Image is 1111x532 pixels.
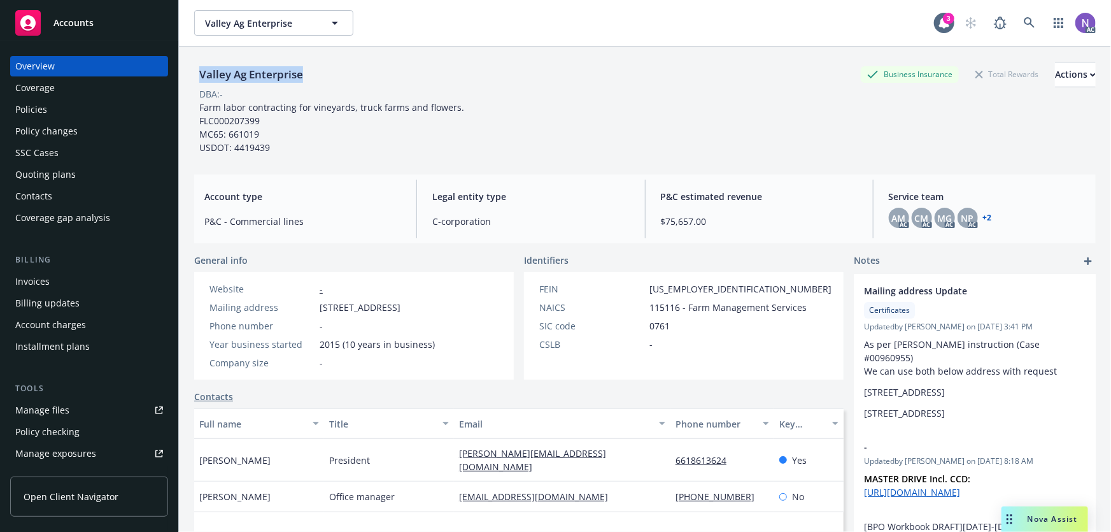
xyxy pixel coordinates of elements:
a: Quoting plans [10,164,168,185]
span: - [320,356,323,370]
button: Key contact [774,408,844,439]
span: P&C estimated revenue [661,190,858,203]
div: Full name [199,417,305,431]
a: 6618613624 [676,454,737,466]
span: [STREET_ADDRESS] [320,301,400,314]
a: Manage certificates [10,465,168,485]
span: President [329,454,370,467]
a: Coverage gap analysis [10,208,168,228]
a: Policy checking [10,422,168,442]
a: Contacts [194,390,233,403]
a: [EMAIL_ADDRESS][DOMAIN_NAME] [459,491,618,503]
a: Coverage [10,78,168,98]
div: Quoting plans [15,164,76,185]
span: - [320,319,323,333]
img: photo [1075,13,1096,33]
a: Installment plans [10,336,168,357]
a: Manage exposures [10,443,168,464]
span: NP [961,212,974,225]
a: add [1080,254,1096,269]
button: Nova Assist [1001,507,1088,532]
span: P&C - Commercial lines [204,215,401,228]
span: MG [937,212,952,225]
span: Account type [204,190,401,203]
div: Year business started [209,338,315,351]
a: Account charges [10,315,168,335]
span: Accounts [53,18,94,28]
p: [STREET_ADDRESS] [864,406,1086,420]
div: Billing updates [15,293,80,313]
div: SIC code [539,319,644,333]
div: Billing [10,254,168,266]
a: SSC Cases [10,143,168,163]
span: No [792,490,804,503]
span: Legal entity type [432,190,629,203]
div: Key contact [779,417,824,431]
div: SSC Cases [15,143,59,163]
div: DBA: - [199,87,223,101]
div: Phone number [209,319,315,333]
div: Account charges [15,315,86,335]
span: Nova Assist [1028,514,1078,524]
a: Switch app [1046,10,1072,36]
span: Valley Ag Enterprise [205,17,315,30]
div: Manage exposures [15,443,96,464]
div: Mailing address [209,301,315,314]
span: 0761 [649,319,670,333]
div: Policies [15,99,47,120]
div: Manage certificates [15,465,99,485]
p: As per [PERSON_NAME] instruction (Case #00960955) We can use both below address with request [864,338,1086,378]
button: Phone number [670,408,774,439]
a: [PERSON_NAME][EMAIL_ADDRESS][DOMAIN_NAME] [459,447,606,473]
span: 2015 (10 years in business) [320,338,435,351]
span: Farm labor contracting for vineyards, truck farms and flowers. FLC000207399 MC65: 661019 USDOT: 4... [199,101,467,154]
div: Business Insurance [861,66,959,82]
div: Coverage [15,78,55,98]
div: Overview [15,56,55,76]
a: [PHONE_NUMBER] [676,491,765,503]
span: Yes [792,454,807,467]
div: Actions [1055,62,1096,87]
div: Coverage gap analysis [15,208,110,228]
div: Company size [209,356,315,370]
span: AM [892,212,906,225]
div: Installment plans [15,336,90,357]
a: Invoices [10,271,168,292]
button: Full name [194,408,324,439]
div: 3 [943,13,954,24]
span: Open Client Navigator [24,490,118,503]
span: Certificates [869,305,910,316]
div: Drag to move [1001,507,1017,532]
span: C-corporation [432,215,629,228]
p: [STREET_ADDRESS] [864,385,1086,399]
span: Identifiers [524,254,569,267]
span: Notes [854,254,880,269]
span: CM [915,212,929,225]
span: [PERSON_NAME] [199,454,271,467]
span: Updated by [PERSON_NAME] on [DATE] 8:18 AM [864,456,1086,467]
a: [URL][DOMAIN_NAME] [864,486,960,498]
div: NAICS [539,301,644,314]
span: General info [194,254,248,267]
span: 115116 - Farm Management Services [649,301,807,314]
div: Manage files [15,400,69,421]
span: Office manager [329,490,395,503]
span: Mailing address Update [864,284,1052,298]
span: Service team [889,190,1086,203]
a: Report a Bug [987,10,1013,36]
div: Invoices [15,271,50,292]
div: Website [209,282,315,296]
span: - [649,338,653,351]
a: - [320,283,323,295]
div: CSLB [539,338,644,351]
div: Total Rewards [969,66,1045,82]
span: [US_EMPLOYER_IDENTIFICATION_NUMBER] [649,282,831,296]
div: Email [459,417,651,431]
div: Phone number [676,417,755,431]
div: FEIN [539,282,644,296]
a: Policies [10,99,168,120]
a: +2 [983,214,992,222]
span: [PERSON_NAME] [199,490,271,503]
a: Contacts [10,186,168,206]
